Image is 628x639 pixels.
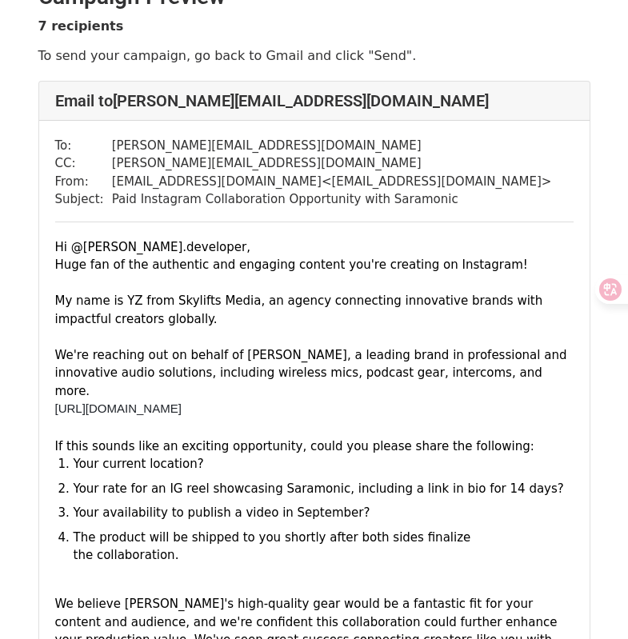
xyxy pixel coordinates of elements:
[55,154,112,173] td: CC:
[55,173,112,191] td: From:
[55,190,112,209] td: Subject:
[55,256,574,274] div: Huge fan of the authentic and engaging content you're creating on Instagram!
[55,437,574,456] div: If this sounds like an exciting opportunity, could you please share the following:
[74,504,574,522] div: Your availability to publish a video in September?
[112,190,552,209] td: Paid Instagram Collaboration Opportunity with Saramonic
[74,529,574,565] div: The product will be shipped to you shortly after both sides finalize the collaboration.
[55,401,182,415] a: [URL][DOMAIN_NAME]
[38,18,124,34] strong: 7 recipients
[55,238,574,257] div: Hi @[PERSON_NAME].developer,
[74,480,574,498] div: Your rate for an IG reel showcasing Saramonic, including a link in bio for 14 days?
[548,562,628,639] iframe: Chat Widget
[55,137,112,155] td: To:
[55,346,574,401] div: We're reaching out on behalf of [PERSON_NAME], a leading brand in professional and innovative aud...
[55,292,574,328] div: My name is YZ from Skylifts Media, an agency connecting innovative brands with impactful creators...
[112,173,552,191] td: [EMAIL_ADDRESS][DOMAIN_NAME] < [EMAIL_ADDRESS][DOMAIN_NAME] >
[38,47,590,64] p: To send your campaign, go back to Gmail and click "Send".
[55,91,574,110] h4: Email to [PERSON_NAME][EMAIL_ADDRESS][DOMAIN_NAME]
[112,137,552,155] td: [PERSON_NAME][EMAIL_ADDRESS][DOMAIN_NAME]
[112,154,552,173] td: [PERSON_NAME][EMAIL_ADDRESS][DOMAIN_NAME]
[74,455,574,473] div: Your current location?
